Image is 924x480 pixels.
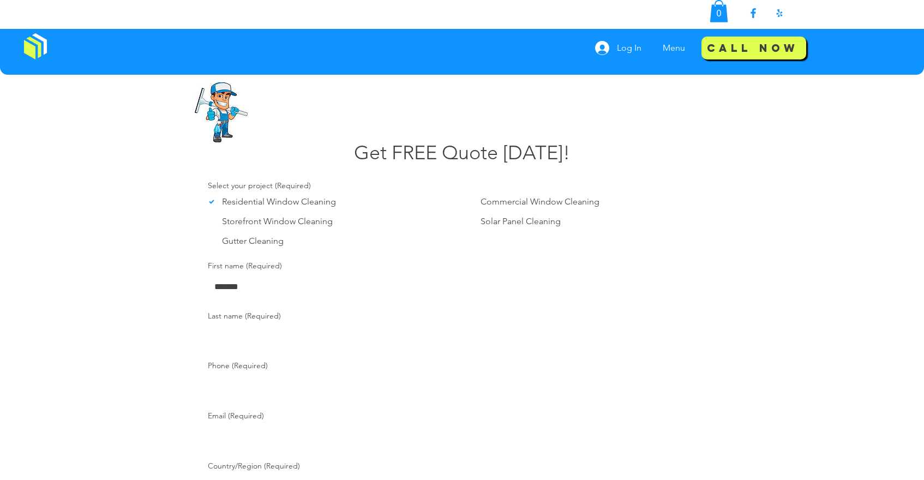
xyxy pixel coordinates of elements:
[657,34,691,62] p: Menu
[195,82,248,142] img: Window Cleaning Budds, Affordable window cleaning services near me in Los Angeles
[481,215,561,228] div: Solar Panel Cleaning
[222,235,284,248] div: Gutter Cleaning
[354,141,570,164] span: Get FREE Quote [DATE]!
[208,361,268,371] label: Phone
[222,215,333,228] div: Storefront Window Cleaning
[208,411,264,422] label: Email
[246,261,282,272] span: (Required)
[245,311,281,322] span: (Required)
[208,326,710,347] input: Last name
[747,7,786,20] ul: Social Bar
[232,361,268,371] span: (Required)
[655,34,697,62] nav: Site
[208,461,300,472] label: Country/Region
[264,461,300,472] span: (Required)
[275,181,311,191] span: (Required)
[773,7,786,20] img: Yelp!
[208,276,710,298] input: First name
[655,34,697,62] div: Menu
[481,195,599,208] div: Commercial Window Cleaning
[701,36,806,60] a: Call Now
[613,42,645,54] span: Log In
[717,8,722,18] text: 0
[24,33,47,59] img: Window Cleaning Budds, Affordable window cleaning services near me in Los Angeles
[747,7,760,20] img: Facebook
[228,411,264,422] span: (Required)
[208,426,710,448] input: Email
[722,136,924,480] iframe: Wix Chat
[707,41,799,55] span: Call Now
[208,376,710,398] input: Phone. Phone
[208,261,282,272] label: First name
[208,311,281,322] label: Last name
[587,38,649,58] button: Log In
[222,195,336,208] div: Residential Window Cleaning
[208,181,311,191] div: Select your project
